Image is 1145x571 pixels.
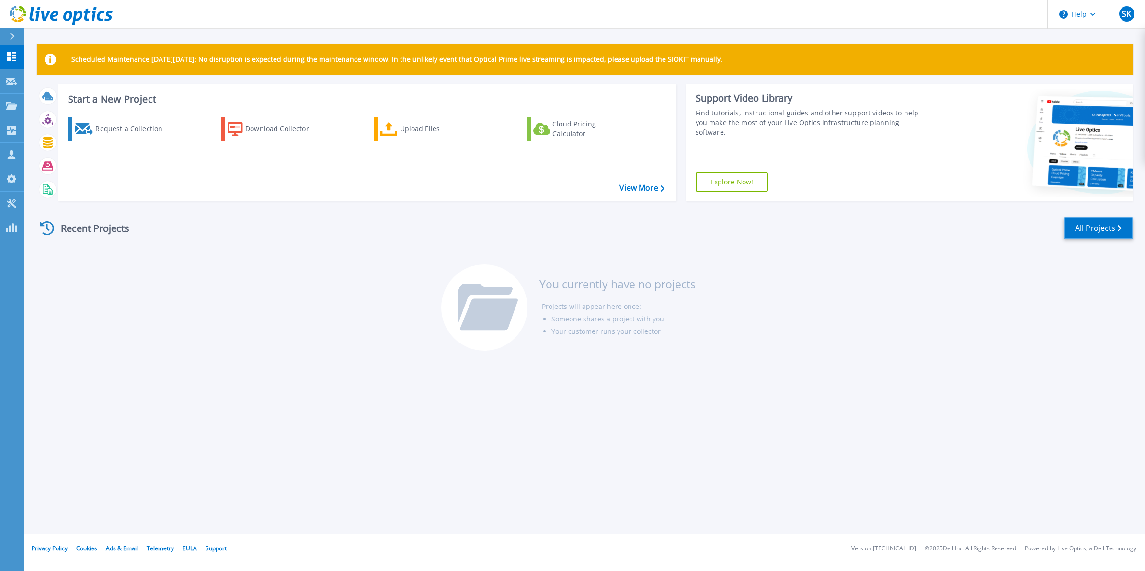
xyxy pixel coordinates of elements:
[71,56,722,63] p: Scheduled Maintenance [DATE][DATE]: No disruption is expected during the maintenance window. In t...
[374,117,481,141] a: Upload Files
[1122,10,1131,18] span: SK
[76,544,97,552] a: Cookies
[37,217,142,240] div: Recent Projects
[696,172,768,192] a: Explore Now!
[206,544,227,552] a: Support
[1025,546,1136,552] li: Powered by Live Optics, a Dell Technology
[400,119,477,138] div: Upload Files
[1064,217,1133,239] a: All Projects
[68,117,175,141] a: Request a Collection
[619,183,664,193] a: View More
[542,300,696,313] li: Projects will appear here once:
[245,119,322,138] div: Download Collector
[851,546,916,552] li: Version: [TECHNICAL_ID]
[551,325,696,338] li: Your customer runs your collector
[925,546,1016,552] li: © 2025 Dell Inc. All Rights Reserved
[106,544,138,552] a: Ads & Email
[221,117,328,141] a: Download Collector
[95,119,172,138] div: Request a Collection
[696,108,926,137] div: Find tutorials, instructional guides and other support videos to help you make the most of your L...
[147,544,174,552] a: Telemetry
[551,313,696,325] li: Someone shares a project with you
[539,279,696,289] h3: You currently have no projects
[696,92,926,104] div: Support Video Library
[527,117,633,141] a: Cloud Pricing Calculator
[552,119,629,138] div: Cloud Pricing Calculator
[68,94,664,104] h3: Start a New Project
[32,544,68,552] a: Privacy Policy
[183,544,197,552] a: EULA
